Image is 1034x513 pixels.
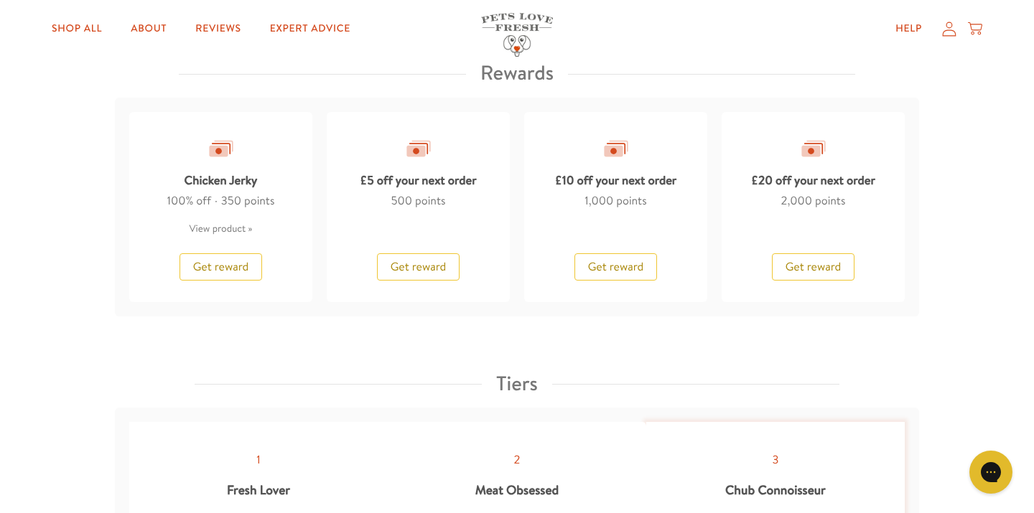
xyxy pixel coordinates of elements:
[584,193,613,209] span: 1,000
[167,193,211,209] span: 100% off
[815,193,845,209] span: points
[377,253,460,281] button: Get reward
[391,259,447,275] span: Get reward
[884,14,933,43] a: Help
[40,14,113,43] a: Shop All
[360,164,476,192] div: £5 off your next order
[475,471,559,509] div: Meat Obsessed
[514,451,521,470] div: 2
[588,259,644,275] span: Get reward
[574,253,658,281] button: Get reward
[221,193,241,209] span: 350
[244,193,274,209] span: points
[190,222,253,235] a: View product
[258,14,362,43] a: Expert Advice
[480,56,554,90] h3: Rewards
[391,193,413,209] span: 500
[725,471,826,509] div: Chub Connoisseur
[786,259,842,275] span: Get reward
[781,193,813,209] span: 2,000
[616,193,646,209] span: points
[180,253,263,281] button: Get reward
[772,451,778,470] div: 3
[772,253,855,281] button: Get reward
[496,367,538,401] h3: Tiers
[185,164,258,192] div: Chicken Jerky
[415,193,445,209] span: points
[555,164,677,192] div: £10 off your next order
[193,259,249,275] span: Get reward
[481,13,553,57] img: Pets Love Fresh
[962,446,1020,499] iframe: Gorgias live chat messenger
[227,471,290,509] div: Fresh Lover
[184,14,252,43] a: Reviews
[256,451,260,470] div: 1
[751,164,875,192] div: £20 off your next order
[119,14,178,43] a: About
